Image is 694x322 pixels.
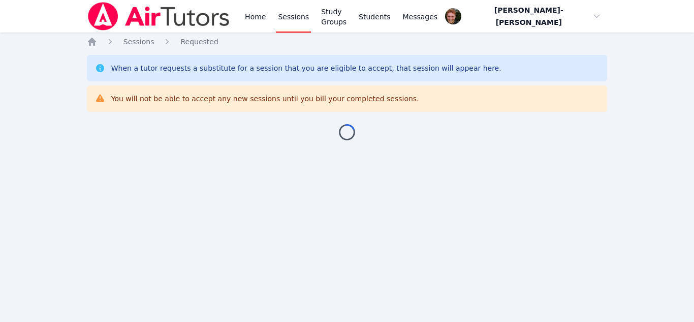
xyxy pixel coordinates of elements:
div: You will not be able to accept any new sessions until you bill your completed sessions. [111,94,419,104]
span: Messages [403,12,438,22]
a: Requested [180,37,218,47]
span: Requested [180,38,218,46]
div: When a tutor requests a substitute for a session that you are eligible to accept, that session wi... [111,63,501,73]
nav: Breadcrumb [87,37,608,47]
a: Sessions [123,37,154,47]
img: Air Tutors [87,2,231,31]
span: Sessions [123,38,154,46]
